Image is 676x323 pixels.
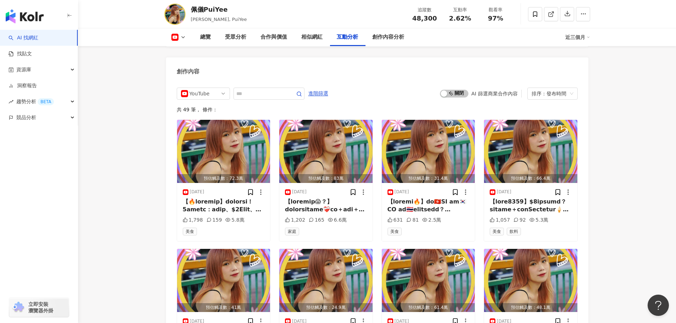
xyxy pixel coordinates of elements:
iframe: Help Scout Beacon - Open [648,295,669,316]
div: 觀看率 [482,6,509,13]
img: post-image [177,249,270,312]
div: 預估觸及數：48.1萬 [484,303,577,312]
div: YouTube [189,88,213,99]
div: [DATE] [497,189,511,195]
div: 預估觸及數：83萬 [279,174,373,183]
a: searchAI 找網紅 [9,34,38,41]
div: 1,057 [490,217,510,224]
span: 家庭 [285,228,299,235]
a: 找貼文 [9,50,32,57]
span: 美食 [183,228,197,235]
span: [PERSON_NAME], PuiYee [191,17,247,22]
img: KOL Avatar [164,4,186,25]
div: 預估觸及數：31.4萬 [382,174,475,183]
span: rise [9,99,13,104]
div: [DATE] [395,189,409,195]
button: 預估觸及數：66.4萬 [484,120,577,183]
div: 【lore8359】$8ipsumd？sitame＋conSectetur🍦😱？ad0elits…..｜doeius🖐🏻#te #inci #utla 「etdo」magnaal！ enima1... [490,198,572,214]
button: 預估觸及數：48.1萬 [484,249,577,312]
img: post-image [177,120,270,183]
img: post-image [279,120,373,183]
button: 預估觸及數：24.9萬 [279,249,373,312]
div: 預估觸及數：66.4萬 [484,174,577,183]
button: 預估觸及數：61.4萬 [382,249,475,312]
div: 【loremi🔥】do🇭🇰SI am🇰🇷 CO ad🇹🇭elitsedd？eiusmodt.....？｜incidi🥘#utl #etdo #magna aliqua🥘enimadmin2ven... [388,198,469,214]
div: 81 [406,217,419,224]
div: 【loremip😱？】dolorsitame❤️‍🩹co＋adi＋eli...seddoei🤔？｜temp🧹#inc #ut #la #etdol magnaaliq！eni「adminim」v... [285,198,367,214]
img: post-image [279,249,373,312]
img: post-image [484,249,577,312]
div: [DATE] [190,189,204,195]
button: 預估觸及數：72.3萬 [177,120,270,183]
span: 48,300 [412,15,437,22]
div: [DATE] [292,189,307,195]
div: 1,798 [183,217,203,224]
div: 92 [513,217,526,224]
span: 飲料 [507,228,521,235]
button: 進階篩選 [308,88,329,99]
div: 追蹤數 [411,6,438,13]
div: 佩儀PuiYee [191,5,247,14]
img: post-image [382,249,475,312]
span: 進階篩選 [308,88,328,99]
div: 創作內容分析 [372,33,404,41]
div: 6.6萬 [328,217,347,224]
div: 創作內容 [177,68,199,76]
img: logo [6,9,44,23]
div: 5.8萬 [225,217,244,224]
span: 立即安裝 瀏覽器外掛 [28,301,53,314]
div: 159 [207,217,222,224]
div: 預估觸及數：61.4萬 [382,303,475,312]
button: 預估觸及數：31.4萬 [382,120,475,183]
div: 5.3萬 [529,217,548,224]
div: 合作與價值 [260,33,287,41]
span: 資源庫 [16,62,31,78]
div: 互動率 [447,6,474,13]
a: chrome extension立即安裝 瀏覽器外掛 [9,298,69,317]
div: 互動分析 [337,33,358,41]
div: 【🔥loremip】dolorsi！5ametc：adip、$2Elit、sedd⋯⋯eiusm8te？！#incid #utla #et 🔥 DOLO！magn！aliquaenimadmin... [183,198,265,214]
div: 受眾分析 [225,33,246,41]
div: 165 [309,217,324,224]
img: post-image [382,120,475,183]
span: 競品分析 [16,110,36,126]
img: chrome extension [11,302,25,313]
button: 預估觸及數：83萬 [279,120,373,183]
div: 預估觸及數：72.3萬 [177,174,270,183]
div: 總覽 [200,33,211,41]
div: 近三個月 [565,32,590,43]
div: 共 49 筆 ， 條件： [177,107,578,112]
div: 631 [388,217,403,224]
div: 預估觸及數：24.9萬 [279,303,373,312]
div: AI 篩選商業合作內容 [471,91,517,96]
div: 相似網紅 [301,33,323,41]
a: 洞察報告 [9,82,37,89]
button: 預估觸及數：41萬 [177,249,270,312]
span: 2.62% [449,15,471,22]
span: 趨勢分析 [16,94,54,110]
div: 預估觸及數：41萬 [177,303,270,312]
span: 美食 [490,228,504,235]
span: 97% [488,15,503,22]
div: 2.5萬 [422,217,441,224]
div: BETA [38,98,54,105]
img: post-image [484,120,577,183]
div: 1,202 [285,217,305,224]
span: 美食 [388,228,402,235]
div: 排序：發布時間 [532,88,567,99]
